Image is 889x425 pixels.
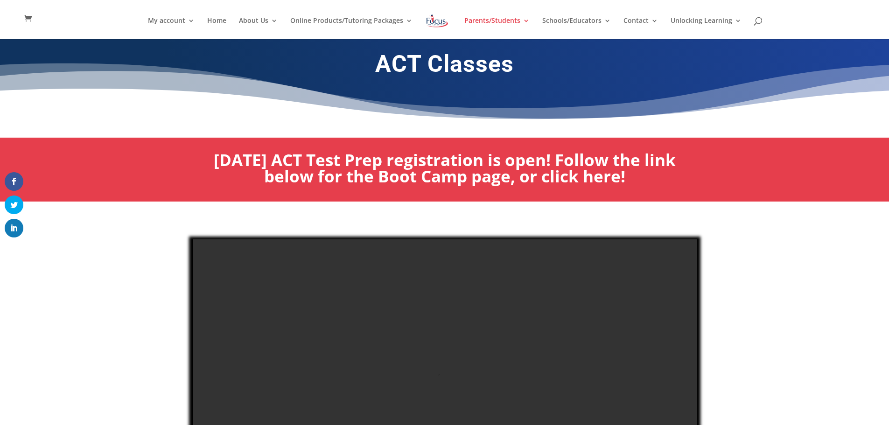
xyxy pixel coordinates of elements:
img: Focus on Learning [425,13,449,29]
a: [DATE] ACT Test Prep registration is open! Follow the link below for the Boot Camp page, or click... [214,149,676,187]
a: Parents/Students [464,17,530,39]
a: Online Products/Tutoring Packages [290,17,413,39]
a: Unlocking Learning [671,17,742,39]
a: Home [207,17,226,39]
a: My account [148,17,195,39]
a: Schools/Educators [542,17,611,39]
a: About Us [239,17,278,39]
a: Contact [623,17,658,39]
h1: ACT Classes [193,50,697,83]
